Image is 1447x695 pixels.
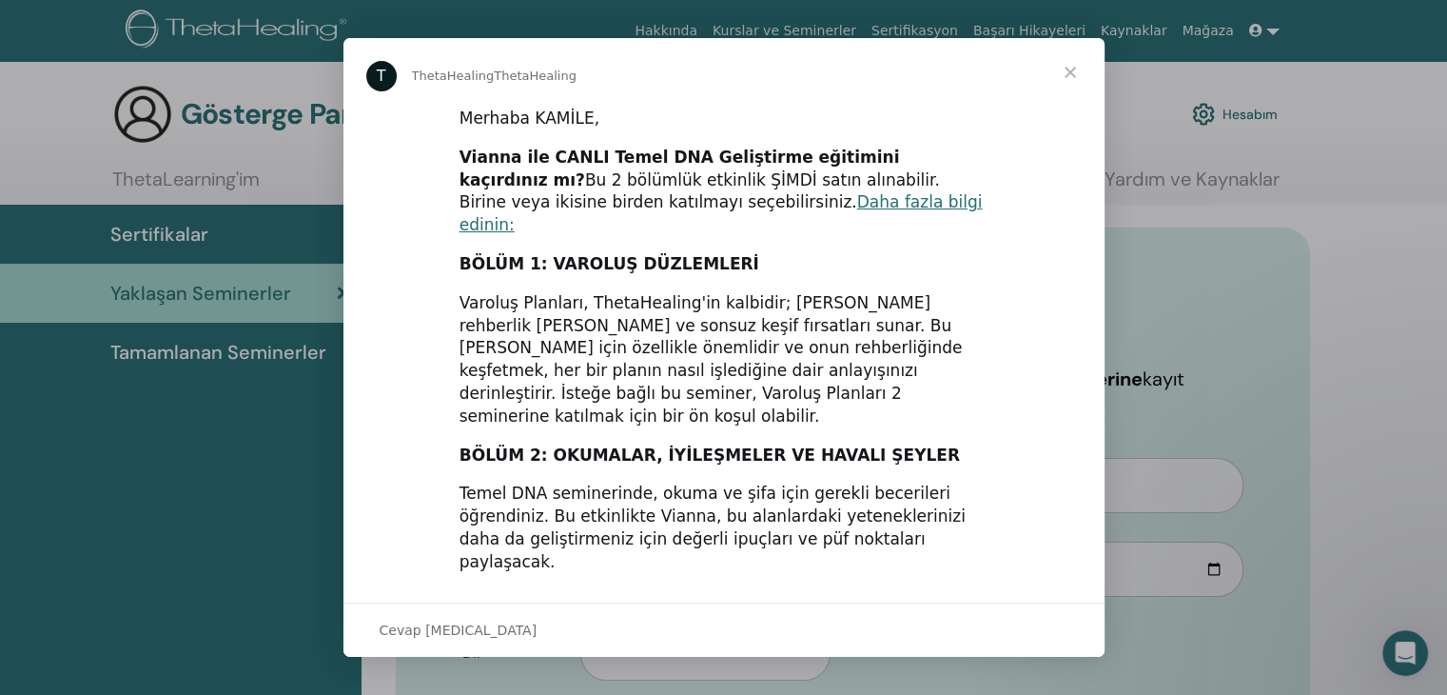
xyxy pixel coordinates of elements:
[460,446,960,465] font: BÖLÜM 2: OKUMALAR, İYİLEŞMELER VE HAVALI ŞEYLER
[494,69,577,83] font: ThetaHealing
[460,254,759,273] font: BÖLÜM 1: VAROLUŞ DÜZLEMLERİ
[460,109,599,128] font: Merhaba KAMİLE,
[460,484,966,570] font: Temel DNA seminerinde, okuma ve şifa için gerekli becerileri öğrendiniz. Bu etkinlikte Vianna, bu...
[343,603,1105,657] div: Sohbeti aç ve yanıtla
[377,67,386,85] font: T
[380,623,538,638] font: Cevap [MEDICAL_DATA]
[366,61,397,91] div: ThetaHealing için profil resmi
[460,148,900,189] font: Vianna ile CANLI Temel DNA Geliştirme eğitimini kaçırdınız mı?
[460,293,963,426] font: Varoluş Planları, ThetaHealing'in kalbidir; [PERSON_NAME] rehberlik [PERSON_NAME] ve sonsuz keşif...
[1036,38,1105,107] span: Kapat
[460,170,940,212] font: Bu 2 bölümlük etkinlik ŞİMDİ satın alınabilir. Birine veya ikisine birden katılmayı seçebilirsiniz.
[412,69,495,83] font: ThetaHealing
